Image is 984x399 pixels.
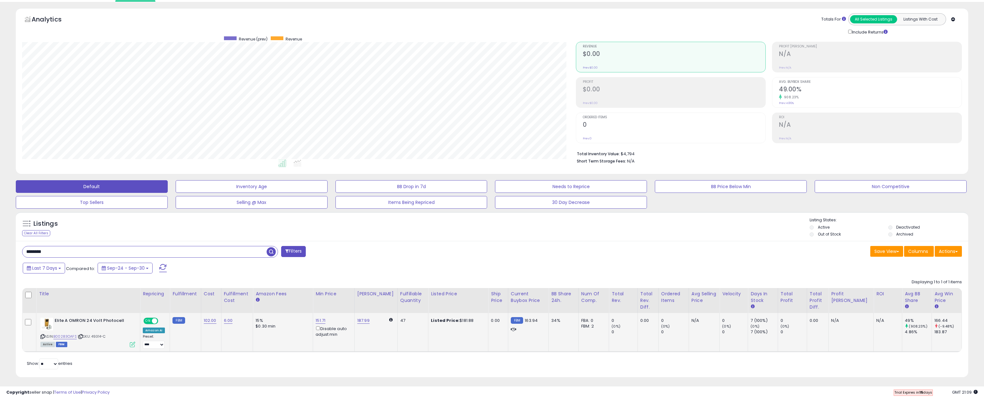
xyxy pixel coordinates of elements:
div: 0 [661,329,689,335]
label: Archived [896,231,913,237]
small: (0%) [722,324,731,329]
div: $0.30 min [256,323,308,329]
div: 0.00 [640,318,654,323]
button: Sep-24 - Sep-30 [98,263,153,273]
a: Terms of Use [54,389,81,395]
button: Listings With Cost [897,15,944,23]
h2: N/A [779,50,962,59]
small: (0%) [781,324,789,329]
span: Profit [583,80,765,84]
span: 2025-10-8 21:09 GMT [952,389,978,395]
div: BB Share 24h. [551,291,576,304]
p: Listing States: [810,217,968,223]
div: Total Profit Diff. [810,291,826,310]
span: Sep-24 - Sep-30 [107,265,145,271]
div: Avg Win Price [934,291,959,304]
div: 47 [400,318,423,323]
button: Columns [904,246,934,257]
button: Items Being Repriced [335,196,487,209]
b: Elite A OMRON 24 Volt Photocell [55,318,131,325]
div: N/A [831,318,869,323]
div: Total Rev. [612,291,635,304]
button: BB Drop in 7d [335,180,487,193]
span: Revenue [286,36,302,42]
small: Prev: $0.00 [583,101,598,105]
span: OFF [157,318,167,324]
div: 166.44 [934,318,962,323]
div: Amazon Fees [256,291,310,297]
button: Needs to Reprice [495,180,647,193]
div: 0 [781,329,807,335]
div: Cost [204,291,219,297]
span: Revenue [583,45,765,48]
a: 102.00 [204,317,216,324]
div: Avg Selling Price [691,291,717,304]
small: Avg BB Share. [905,304,909,310]
div: Days In Stock [751,291,775,304]
div: 0 [781,318,807,323]
small: Avg Win Price. [934,304,938,310]
div: Profit [PERSON_NAME] [831,291,871,304]
span: Last 7 Days [32,265,57,271]
div: ASIN: [40,318,135,347]
div: Total Profit [781,291,804,304]
button: Non Competitive [815,180,967,193]
small: (0%) [612,324,620,329]
span: | SKU: 49314-C [78,334,106,339]
button: Last 7 Days [23,263,65,273]
div: 183.87 [934,329,962,335]
b: 15 [919,390,923,395]
h2: 49.00% [779,86,962,94]
div: ROI [876,291,899,297]
span: Revenue (prev) [239,36,268,42]
span: Avg. Buybox Share [779,80,962,84]
button: Selling @ Max [176,196,328,209]
div: Ship Price [491,291,505,304]
h5: Listings [33,219,58,228]
h2: 0 [583,121,765,130]
div: N/A [691,318,715,323]
a: B00283OAFS [53,334,77,339]
span: ON [144,318,152,324]
span: ROI [779,116,962,119]
img: 41rBptvDHoL._SL40_.jpg [40,318,53,330]
div: Min Price [316,291,352,297]
button: Save View [870,246,903,257]
div: Amazon AI [143,328,165,333]
small: Prev: N/A [779,137,791,140]
li: $4,794 [577,150,957,157]
button: BB Price Below Min [655,180,807,193]
small: FBM [511,317,523,324]
span: All listings currently available for purchase on Amazon [40,342,55,347]
div: Ordered Items [661,291,686,304]
div: Num of Comp. [581,291,606,304]
span: N/A [627,158,635,164]
div: Include Returns [843,28,896,35]
div: Repricing [143,291,167,297]
div: N/A [876,318,897,323]
b: Short Term Storage Fees: [577,158,626,164]
h5: Analytics [32,15,74,25]
label: Deactivated [896,224,920,230]
div: Displaying 1 to 1 of 1 items [912,279,962,285]
div: 0 [612,329,637,335]
div: Title [39,291,137,297]
button: 30 Day Decrease [495,196,647,209]
div: 0.00 [810,318,824,323]
span: FBM [56,342,67,347]
button: All Selected Listings [850,15,897,23]
h2: N/A [779,121,962,130]
span: Columns [908,248,928,255]
small: Prev: $0.00 [583,66,598,70]
button: Top Sellers [16,196,168,209]
span: Compared to: [66,266,95,272]
button: Default [16,180,168,193]
span: Show: entries [27,360,72,366]
div: Totals For [821,16,846,22]
button: Filters [281,246,306,257]
strong: Copyright [6,389,29,395]
small: 908.23% [782,95,799,100]
span: Ordered Items [583,116,765,119]
div: 0 [722,318,748,323]
div: 0 [661,318,689,323]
